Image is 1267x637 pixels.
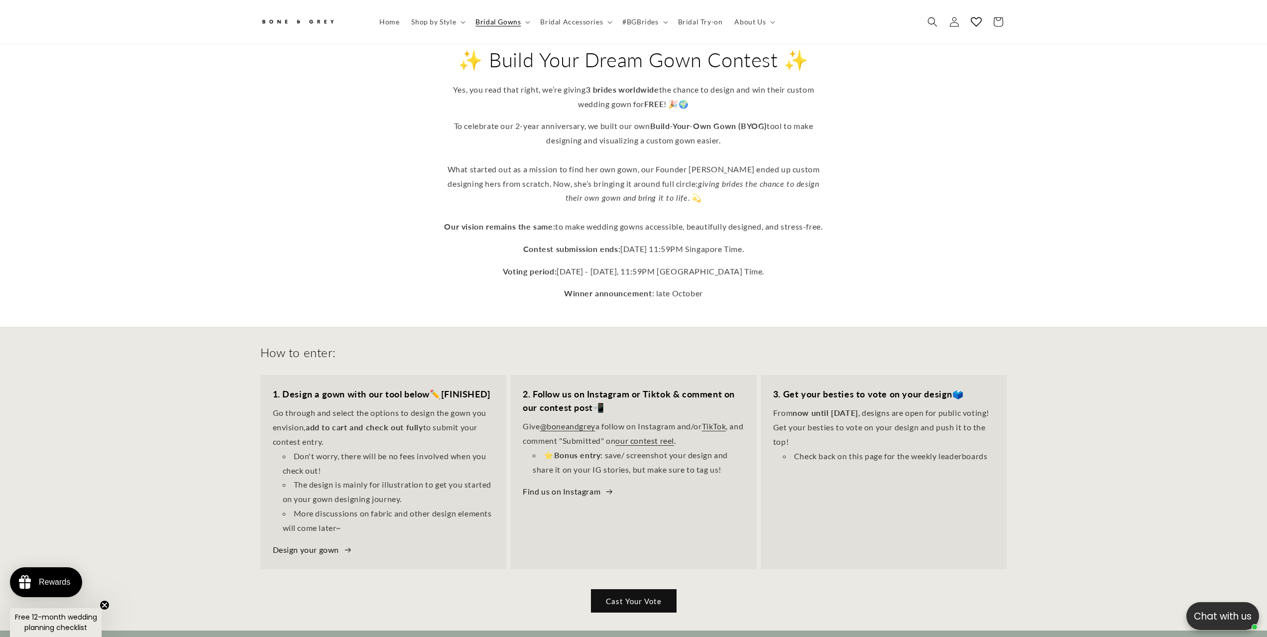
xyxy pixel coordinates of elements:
[734,17,766,26] span: About Us
[475,17,521,26] span: Bridal Gowns
[444,222,555,231] strong: Our vision remains the same:
[283,507,494,535] li: More discussions on fabric and other design elements will come later~
[523,419,744,448] p: Give a follow on Instagram and/or , and comment "Submitted" on .
[534,11,616,32] summary: Bridal Accessories
[283,449,494,478] li: Don't worry, there will be no fees involved when you check out!
[615,436,674,445] a: our contest reel
[503,266,557,276] strong: Voting period:
[533,448,744,477] li: ⭐ : save/ screenshot your design and share it on your IG stories, but make sure to tag us!
[10,608,102,637] div: Free 12-month wedding planning checklistClose teaser
[783,449,995,464] li: Check back on this page for the weekly leaderboards
[773,406,995,449] p: From , designs are open for public voting! Get your besties to vote on your design and push it to...
[373,11,405,32] a: Home
[793,408,858,417] strong: now until [DATE]
[469,11,534,32] summary: Bridal Gowns
[260,14,335,30] img: Bone and Grey Bridal
[39,578,70,587] div: Rewards
[100,600,110,610] button: Close teaser
[260,345,336,360] h2: How to enter:
[440,264,828,279] p: [DATE] - [DATE], 11:59PM [GEOGRAPHIC_DATA] Time.
[440,83,828,112] p: Yes, you read that right, we’re giving the chance to design and win their custom wedding gown for...
[773,388,952,399] strong: 3. Get your besties to vote on your design
[273,406,494,449] p: Go through and select the options to design the gown you envision, to submit your contest entry.
[678,17,723,26] span: Bridal Try-on
[256,10,363,34] a: Bone and Grey Bridal
[1186,609,1259,624] p: Chat with us
[1186,602,1259,630] button: Open chatbox
[283,478,494,507] li: The design is mainly for illustration to get you started on your gown designing journey.
[566,179,819,203] em: giving brides the chance to design their own gown and bring it to life
[440,119,828,234] p: To celebrate our 2-year anniversary, we built our own tool to make designing and visualizing a cu...
[672,11,729,32] a: Bridal Try-on
[650,121,767,130] strong: Build-Your-Own Gown (BYOG)
[773,387,995,401] h3: 🗳️
[728,11,779,32] summary: About Us
[441,388,491,399] strong: [FINISHED]
[273,388,430,399] strong: 1. Design a gown with our tool below
[622,17,658,26] span: #BGBrides
[554,450,601,460] strong: Bonus entry
[15,612,97,633] span: Free 12-month wedding planning checklist
[702,421,726,431] a: TikTok
[273,543,352,557] a: Design your gown
[523,485,614,499] a: Find us on Instagram
[591,589,677,613] a: Cast Your Vote
[405,11,469,32] summary: Shop by Style
[564,288,652,298] strong: Winner announcement
[440,47,828,73] h2: ✨ Build Your Dream Gown Contest ✨
[921,11,943,33] summary: Search
[523,388,735,413] strong: 2. Follow us on Instagram or Tiktok & comment on our contest post
[618,85,659,94] strong: worldwide
[523,244,620,254] strong: Contest submission ends:
[273,387,494,401] h3: ✏️
[306,422,423,432] strong: add to cart and check out fully
[440,286,828,301] p: : late October
[540,17,603,26] span: Bridal Accessories
[379,17,399,26] span: Home
[540,421,595,431] a: @boneandgrey
[523,387,744,414] h3: 📲
[411,17,456,26] span: Shop by Style
[616,11,672,32] summary: #BGBrides
[440,242,828,256] p: [DATE] 11:59PM Singapore Time.
[644,99,664,109] strong: FREE
[586,85,617,94] strong: 3 brides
